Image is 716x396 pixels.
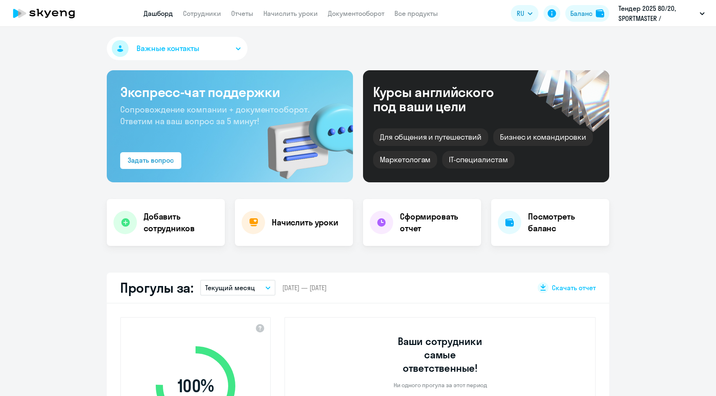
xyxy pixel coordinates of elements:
[231,9,253,18] a: Отчеты
[120,279,193,296] h2: Прогулы за:
[511,5,538,22] button: RU
[200,280,276,296] button: Текущий месяц
[517,8,524,18] span: RU
[565,5,609,22] button: Балансbalance
[394,381,487,389] p: Ни одного прогула за этот период
[128,155,174,165] div: Задать вопрос
[570,8,592,18] div: Баланс
[107,37,247,60] button: Важные контакты
[328,9,384,18] a: Документооборот
[137,43,199,54] span: Важные контакты
[272,217,338,228] h4: Начислить уроки
[144,9,173,18] a: Дашборд
[120,104,309,126] span: Сопровождение компании + документооборот. Ответим на ваш вопрос за 5 минут!
[394,9,438,18] a: Все продукты
[120,152,181,169] button: Задать вопрос
[596,9,604,18] img: balance
[614,3,709,23] button: Тендер 2025 80/20, SPORTMASTER / Спортмастер
[205,283,255,293] p: Текущий месяц
[493,128,593,146] div: Бизнес и командировки
[442,151,514,169] div: IT-специалистам
[263,9,318,18] a: Начислить уроки
[183,9,221,18] a: Сотрудники
[120,84,340,100] h3: Экспресс-чат поддержки
[618,3,696,23] p: Тендер 2025 80/20, SPORTMASTER / Спортмастер
[255,88,353,182] img: bg-img
[528,211,603,234] h4: Посмотреть баланс
[373,128,488,146] div: Для общения и путешествий
[282,283,327,292] span: [DATE] — [DATE]
[144,211,218,234] h4: Добавить сотрудников
[552,283,596,292] span: Скачать отчет
[386,335,494,375] h3: Ваши сотрудники самые ответственные!
[400,211,474,234] h4: Сформировать отчет
[373,151,437,169] div: Маркетологам
[373,85,516,113] div: Курсы английского под ваши цели
[147,376,244,396] span: 100 %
